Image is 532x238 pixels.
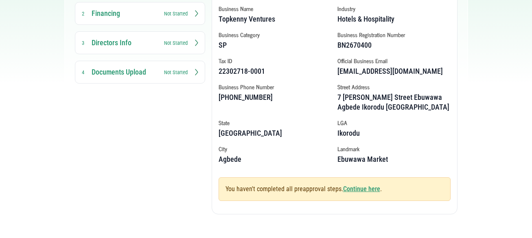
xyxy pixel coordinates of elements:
small: 4 [82,69,84,75]
h4: 7 [PERSON_NAME] Street Ebuwawa Agbede Ikorodu [GEOGRAPHIC_DATA] [337,93,450,112]
small: Not Started [164,39,188,47]
h3: Documents Upload [92,67,157,77]
h4: BN2670400 [337,40,450,50]
button: Directors Info 3 Not Started [75,31,205,54]
div: You haven't completed all preapproval steps. . [219,177,451,201]
button: Documents Upload 4 Not Started [75,61,205,84]
h4: [EMAIL_ADDRESS][DOMAIN_NAME] [337,66,450,76]
p: Business Registration Number [337,31,450,39]
h3: Financing [92,9,157,18]
h4: Hotels & Hospitality [337,14,450,24]
h4: 22302718-0001 [219,66,331,76]
p: Business Phone Number [219,83,331,91]
p: Business Name [219,4,331,13]
h4: Topkenny Ventures [219,14,331,24]
p: Tax ID [219,57,331,65]
small: 2 [82,11,84,17]
p: City [219,145,331,153]
p: Business Category [219,31,331,39]
p: Official Business Email [337,57,450,65]
a: Continue here [343,185,380,193]
p: Landmark [337,145,450,153]
h4: SP [219,40,331,50]
h3: Directors Info [92,38,157,48]
h4: Ikorodu [337,128,450,138]
h4: Ebuwawa Market [337,154,450,164]
p: State [219,119,331,127]
small: Not Started [164,68,188,76]
small: Not Started [164,10,188,18]
p: Street Address [337,83,450,91]
p: Industry [337,4,450,13]
p: LGA [337,119,450,127]
button: Financing 2 Not Started [75,2,205,25]
h4: [PHONE_NUMBER] [219,93,331,102]
small: 3 [82,40,84,46]
h4: Agbede [219,154,331,164]
h4: [GEOGRAPHIC_DATA] [219,128,331,138]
